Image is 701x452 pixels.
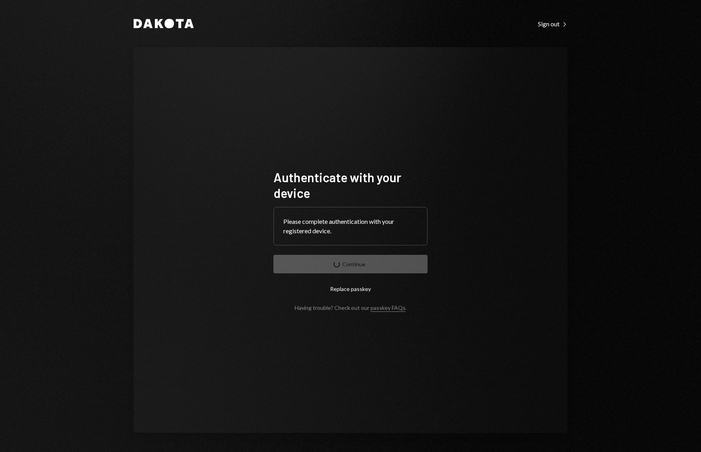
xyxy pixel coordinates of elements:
button: Replace passkey [273,280,428,298]
div: Please complete authentication with your registered device. [283,217,418,236]
a: passkey FAQs [371,304,406,312]
div: Sign out [538,20,567,28]
a: Sign out [538,19,567,28]
h1: Authenticate with your device [273,169,428,201]
div: Having trouble? Check out our . [295,304,407,311]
